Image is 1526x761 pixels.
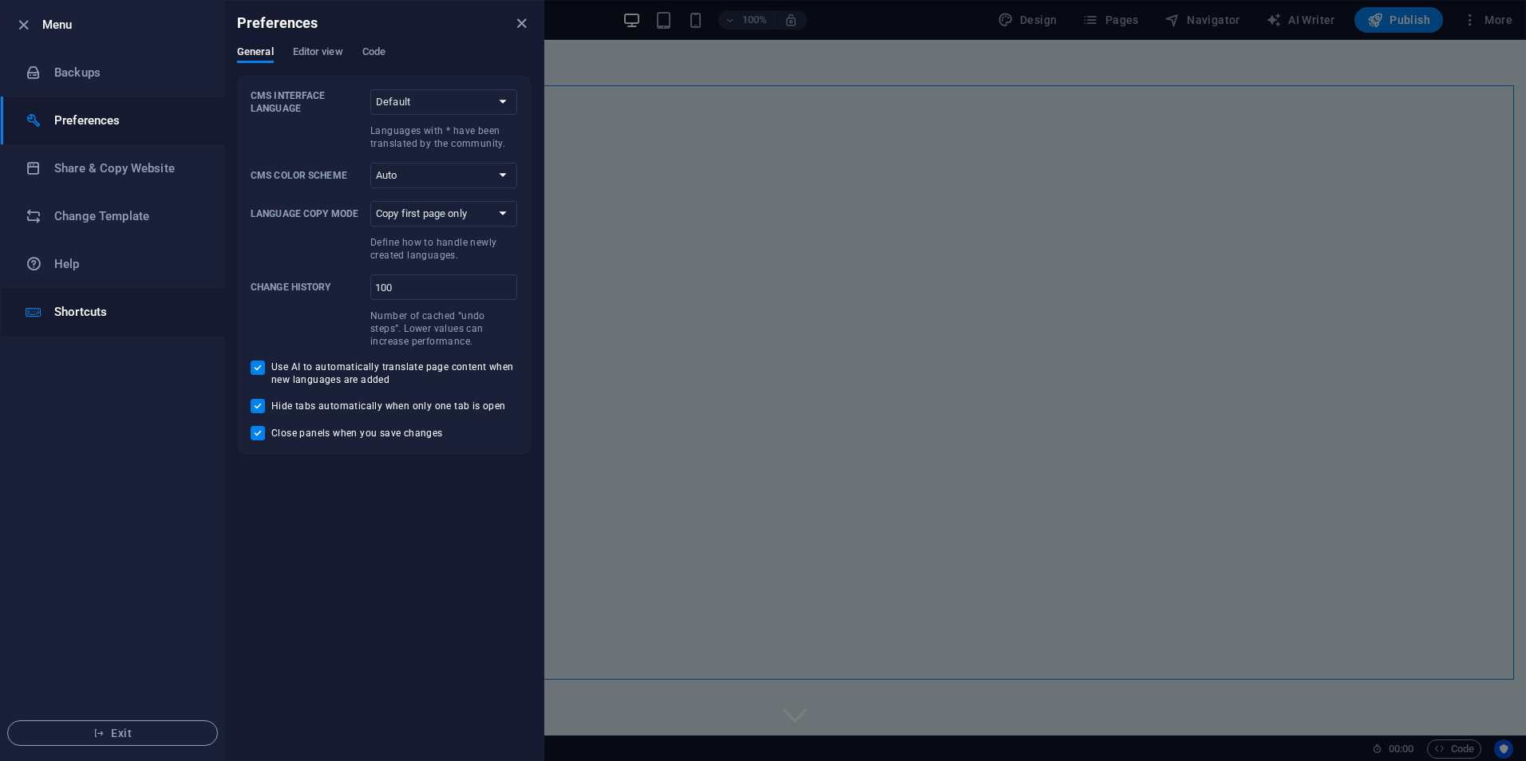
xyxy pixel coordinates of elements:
[370,274,517,300] input: Change historyNumber of cached “undo steps”. Lower values can increase performance.
[271,400,506,412] span: Hide tabs automatically when only one tab is open
[54,254,202,274] h6: Help
[21,727,204,739] span: Exit
[237,42,274,65] span: General
[271,427,443,440] span: Close panels when you save changes
[271,361,517,386] span: Use AI to automatically translate page content when new languages are added
[251,207,364,220] p: Language Copy Mode
[42,15,212,34] h6: Menu
[362,42,385,65] span: Code
[1,240,224,288] a: Help
[370,89,517,115] select: CMS Interface LanguageLanguages with * have been translated by the community.
[370,163,517,188] select: CMS Color Scheme
[512,14,531,33] button: close
[251,281,364,294] p: Change history
[370,236,517,262] p: Define how to handle newly created languages.
[54,63,202,82] h6: Backups
[54,111,202,130] h6: Preferences
[54,207,202,226] h6: Change Template
[251,89,364,115] p: CMS Interface Language
[54,302,202,321] h6: Shortcuts
[237,45,531,76] div: Preferences
[370,310,517,348] p: Number of cached “undo steps”. Lower values can increase performance.
[251,169,364,182] p: CMS Color Scheme
[237,14,318,33] h6: Preferences
[54,159,202,178] h6: Share & Copy Website
[370,201,517,227] select: Language Copy ModeDefine how to handle newly created languages.
[370,124,517,150] p: Languages with * have been translated by the community.
[7,720,218,746] button: Exit
[293,42,343,65] span: Editor view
